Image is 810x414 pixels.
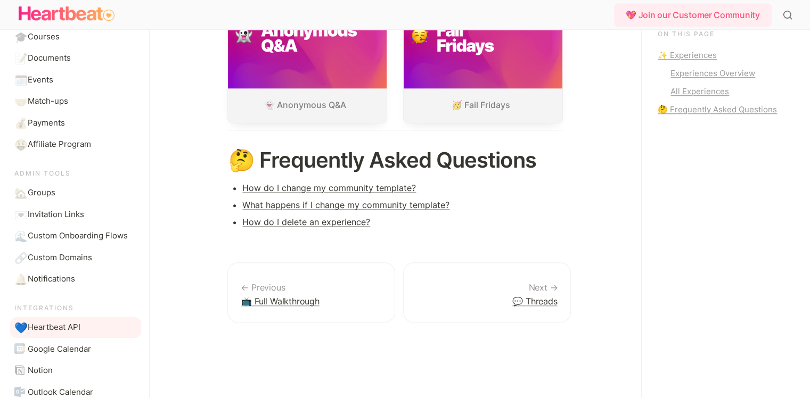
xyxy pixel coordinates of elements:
[10,247,141,268] a: 🔗Custom Domains
[242,217,370,227] a: How do I delete an experience?
[10,135,141,155] a: 🤑Affiliate Program
[10,361,141,382] a: NotionNotion
[14,139,25,150] span: 🤑
[14,169,71,177] span: Admin Tools
[14,53,25,63] span: 📝
[614,3,771,27] div: 💖 Join our Customer Community
[658,85,788,98] a: All Experiences
[28,53,71,65] span: Documents
[658,49,788,62] a: ✨ Experiences
[14,230,25,241] span: 🌊
[28,343,91,355] span: Google Calendar
[614,3,775,27] a: 💖 Join our Customer Community
[28,274,75,286] span: Notifications
[28,31,60,43] span: Courses
[242,200,449,210] a: What happens if I change my community template?
[670,67,788,80] div: Experiences Overview
[10,382,141,403] a: Outlook CalendarOutlook Calendar
[227,262,395,322] a: 📺 Full Walkthrough
[28,365,53,377] span: Notion
[10,318,141,338] a: 💙Heartbeat API
[10,48,141,69] a: 📝Documents
[227,148,563,172] h1: 🤔 Frequently Asked Questions
[10,339,141,360] a: Google CalendarGoogle Calendar
[10,70,141,90] a: 🗓️Events
[14,343,26,354] img: Google Calendar
[658,67,788,80] a: Experiences Overview
[14,187,25,198] span: 🏡
[28,117,65,129] span: Payments
[19,3,114,24] img: Logo
[14,252,25,262] span: 🔗
[10,183,141,204] a: 🏡Groups
[670,85,788,98] div: All Experiences
[14,117,25,128] span: 💰
[28,74,53,86] span: Events
[28,96,68,108] span: Match-ups
[10,92,141,112] a: 🤝Match-ups
[403,262,571,322] a: 💬 Threads
[658,30,715,38] span: On this page
[14,365,26,376] img: Notion
[14,96,25,106] span: 🤝
[28,322,80,334] span: Heartbeat API
[28,139,91,151] span: Affiliate Program
[10,269,141,290] a: 🔔Notifications
[14,304,74,312] span: Integrations
[14,31,25,42] span: 🎓
[28,230,128,243] span: Custom Onboarding Flows
[28,209,84,221] span: Invitation Links
[10,204,141,225] a: 💌Invitation Links
[14,74,25,85] span: 🗓️
[14,322,25,333] span: 💙
[14,274,25,284] span: 🔔
[658,103,788,116] a: 🤔 Frequently Asked Questions
[10,113,141,134] a: 💰Payments
[242,183,416,193] a: How do I change my community template?
[28,252,92,264] span: Custom Domains
[10,226,141,247] a: 🌊Custom Onboarding Flows
[28,386,93,399] span: Outlook Calendar
[14,209,25,219] span: 💌
[28,187,55,200] span: Groups
[14,386,26,397] img: Outlook Calendar
[10,27,141,47] a: 🎓Courses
